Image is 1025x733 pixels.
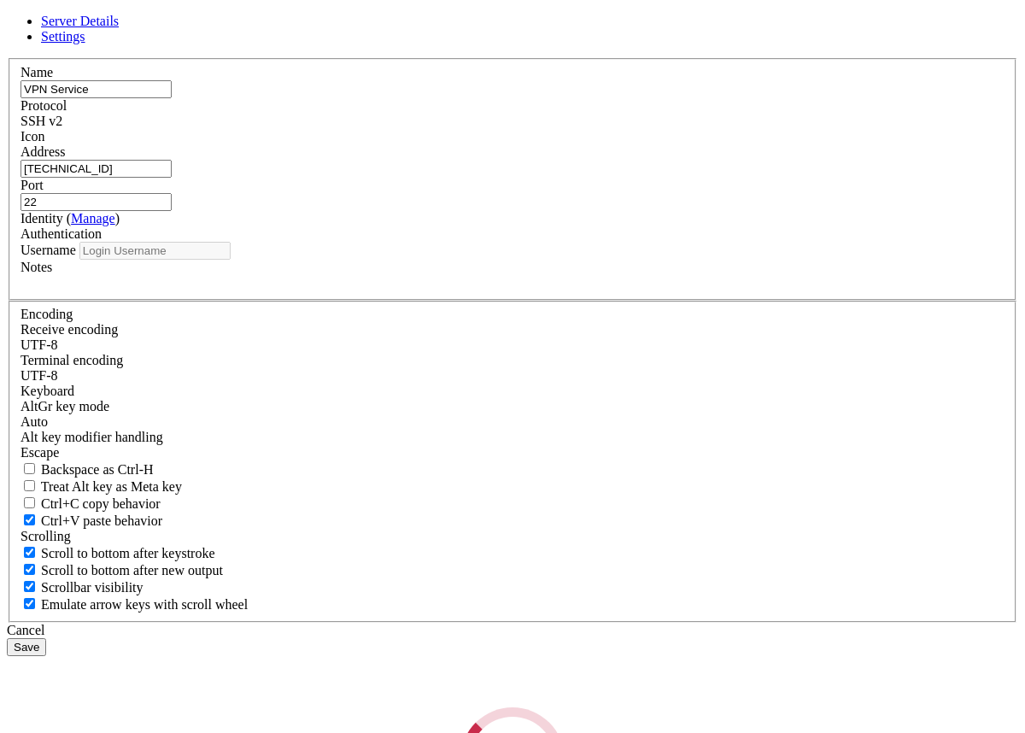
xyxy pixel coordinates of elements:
[20,322,118,337] label: Set the expected encoding for data received from the host. If the encodings do not match, visual ...
[20,193,172,211] input: Port Number
[20,597,248,612] label: When using the alternative screen buffer, and DECCKM (Application Cursor Keys) is active, mouse w...
[24,514,35,525] input: Ctrl+V paste behavior
[20,307,73,321] label: Encoding
[24,564,35,575] input: Scroll to bottom after new output
[20,496,161,511] label: Ctrl-C copies if true, send ^C to host if false. Ctrl-Shift-C sends ^C to host if true, copies if...
[71,211,115,226] a: Manage
[41,479,182,494] span: Treat Alt key as Meta key
[41,14,119,28] a: Server Details
[41,462,154,477] span: Backspace as Ctrl-H
[20,513,162,528] label: Ctrl+V pastes if true, sends ^V to host if false. Ctrl+Shift+V sends ^V to host if true, pastes i...
[20,243,76,257] label: Username
[20,114,62,128] span: SSH v2
[67,211,120,226] span: ( )
[20,368,58,383] span: UTF-8
[20,546,215,560] label: Whether to scroll to the bottom on any keystroke.
[20,226,102,241] label: Authentication
[20,445,59,460] span: Escape
[7,623,1018,638] div: Cancel
[41,496,161,511] span: Ctrl+C copy behavior
[20,337,58,352] span: UTF-8
[20,563,223,578] label: Scroll to bottom after new output.
[20,211,120,226] label: Identity
[20,529,71,543] label: Scrolling
[41,546,215,560] span: Scroll to bottom after keystroke
[20,65,53,79] label: Name
[20,98,67,113] label: Protocol
[41,513,162,528] span: Ctrl+V paste behavior
[20,353,123,367] label: The default terminal encoding. ISO-2022 enables character map translations (like graphics maps). ...
[20,479,182,494] label: Whether the Alt key acts as a Meta key or as a distinct Alt key.
[20,580,143,595] label: The vertical scrollbar mode.
[7,638,46,656] button: Save
[41,29,85,44] a: Settings
[20,445,1004,460] div: Escape
[20,384,74,398] label: Keyboard
[20,144,65,159] label: Address
[20,462,154,477] label: If true, the backspace should send BS ('\x08', aka ^H). Otherwise the backspace key should send '...
[79,242,231,260] input: Login Username
[24,463,35,474] input: Backspace as Ctrl-H
[20,129,44,144] label: Icon
[20,160,172,178] input: Host Name or IP
[24,547,35,558] input: Scroll to bottom after keystroke
[7,7,801,21] x-row: Connecting [TECHNICAL_ID]...
[20,114,1004,129] div: SSH v2
[24,480,35,491] input: Treat Alt key as Meta key
[24,497,35,508] input: Ctrl+C copy behavior
[20,430,163,444] label: Controls how the Alt key is handled. Escape: Send an ESC prefix. 8-Bit: Add 128 to the typed char...
[20,80,172,98] input: Server Name
[20,399,109,413] label: Set the expected encoding for data received from the host. If the encodings do not match, visual ...
[20,414,48,429] span: Auto
[7,21,14,36] div: (0, 1)
[20,368,1004,384] div: UTF-8
[41,597,248,612] span: Emulate arrow keys with scroll wheel
[24,598,35,609] input: Emulate arrow keys with scroll wheel
[41,580,143,595] span: Scrollbar visibility
[20,178,44,192] label: Port
[41,563,223,578] span: Scroll to bottom after new output
[20,414,1004,430] div: Auto
[20,260,52,274] label: Notes
[20,337,1004,353] div: UTF-8
[24,581,35,592] input: Scrollbar visibility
